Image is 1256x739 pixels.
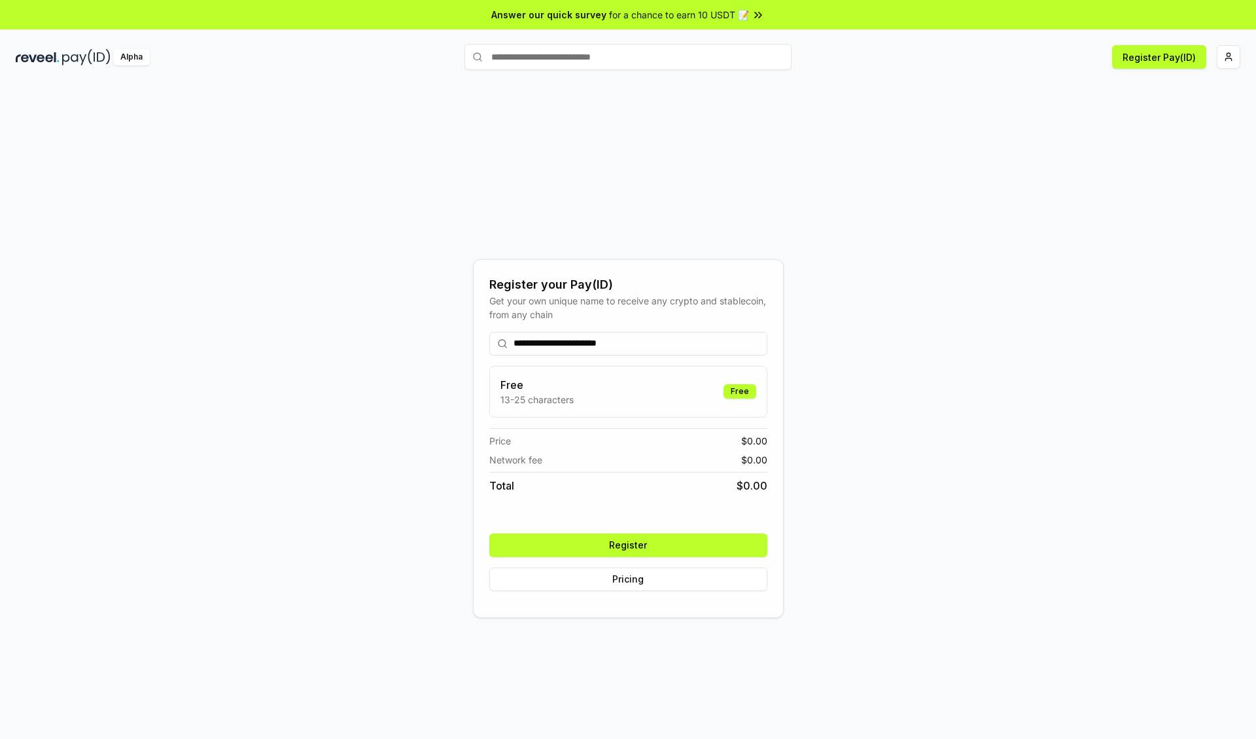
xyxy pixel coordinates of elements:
[1112,45,1206,69] button: Register Pay(ID)
[741,453,767,467] span: $ 0.00
[489,453,542,467] span: Network fee
[489,276,767,294] div: Register your Pay(ID)
[489,533,767,557] button: Register
[724,384,756,399] div: Free
[16,49,60,65] img: reveel_dark
[489,434,511,448] span: Price
[489,568,767,591] button: Pricing
[609,8,749,22] span: for a chance to earn 10 USDT 📝
[741,434,767,448] span: $ 0.00
[489,294,767,321] div: Get your own unique name to receive any crypto and stablecoin, from any chain
[737,478,767,494] span: $ 0.00
[62,49,111,65] img: pay_id
[113,49,150,65] div: Alpha
[500,377,574,393] h3: Free
[489,478,514,494] span: Total
[491,8,606,22] span: Answer our quick survey
[500,393,574,406] p: 13-25 characters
